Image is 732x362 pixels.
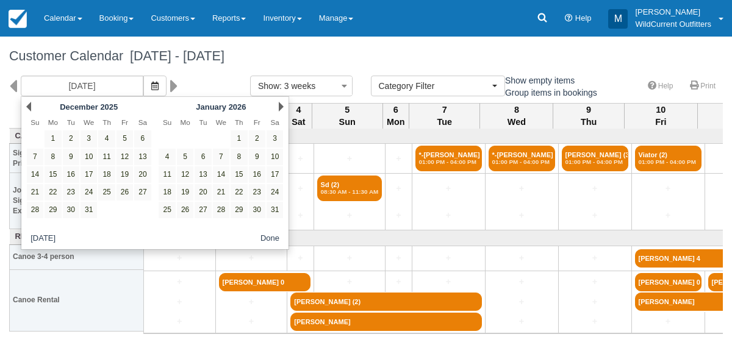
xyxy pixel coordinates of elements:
[195,184,211,201] a: 20
[249,130,265,147] a: 2
[10,244,144,269] th: Canoe 3-4 person
[45,130,61,147] a: 1
[254,118,260,126] span: Friday
[553,103,624,129] th: 9 Thu
[317,209,382,222] a: +
[63,130,79,147] a: 2
[492,158,551,166] em: 01:00 PM - 04:00 PM
[81,184,97,201] a: 24
[27,166,43,183] a: 14
[491,88,607,96] span: Group items in bookings
[177,184,193,201] a: 19
[608,9,628,29] div: M
[98,166,115,183] a: 18
[562,275,628,288] a: +
[635,6,711,18] p: [PERSON_NAME]
[250,76,353,96] button: Show: 3 weeks
[371,76,505,96] button: Category Filter
[389,152,408,165] a: +
[419,158,478,166] em: 01:00 PM - 04:00 PM
[290,313,481,331] a: [PERSON_NAME]
[317,275,382,288] a: +
[267,130,283,147] a: 3
[216,118,226,126] span: Wednesday
[635,315,701,328] a: +
[229,102,246,112] span: 2026
[163,118,171,126] span: Sunday
[267,202,283,218] a: 31
[195,202,211,218] a: 27
[562,209,628,222] a: +
[45,149,61,165] a: 8
[117,184,133,201] a: 26
[26,231,60,246] button: [DATE]
[290,209,310,222] a: +
[177,202,193,218] a: 26
[491,71,583,90] label: Show empty items
[415,146,482,171] a: *-[PERSON_NAME] (7)01:00 PM - 04:00 PM
[256,231,284,246] button: Done
[249,149,265,165] a: 9
[491,76,584,84] span: Show empty items
[415,209,482,222] a: +
[13,231,141,243] a: Rentals (8)
[27,202,43,218] a: 28
[159,149,175,165] a: 4
[196,102,226,112] span: January
[279,102,284,112] a: Next
[117,130,133,147] a: 5
[285,103,312,129] th: 4 Sat
[147,275,212,288] a: +
[63,149,79,165] a: 9
[10,144,144,173] th: Signature Canoe Experience- Private
[26,102,31,112] a: Prev
[231,166,247,183] a: 15
[134,184,151,201] a: 27
[213,149,229,165] a: 7
[290,182,310,195] a: +
[213,202,229,218] a: 28
[409,103,479,129] th: 7 Tue
[195,149,211,165] a: 6
[231,130,247,147] a: 1
[45,202,61,218] a: 29
[63,184,79,201] a: 23
[415,182,482,195] a: +
[562,252,628,264] a: +
[382,103,409,129] th: 6 Mon
[98,130,115,147] a: 4
[98,184,115,201] a: 25
[249,202,265,218] a: 30
[147,315,212,328] a: +
[219,273,310,291] a: [PERSON_NAME] 0
[489,146,555,171] a: *-[PERSON_NAME] (2)01:00 PM - 04:00 PM
[267,184,283,201] a: 24
[48,118,58,126] span: Monday
[317,252,382,264] a: +
[219,315,284,328] a: +
[30,118,39,126] span: Sunday
[480,103,553,129] th: 8 Wed
[290,152,310,165] a: +
[81,202,97,218] a: 31
[562,182,628,195] a: +
[562,296,628,308] a: +
[117,149,133,165] a: 12
[67,118,75,126] span: Tuesday
[63,202,79,218] a: 30
[121,118,128,126] span: Friday
[249,166,265,183] a: 16
[100,102,118,112] span: 2025
[123,48,224,63] span: [DATE] - [DATE]
[27,184,43,201] a: 21
[235,118,243,126] span: Thursday
[635,146,701,171] a: Viator (2)01:00 PM - 04:00 PM
[379,80,489,92] span: Category Filter
[81,130,97,147] a: 3
[10,173,144,229] th: Join a Small Group for our Signature Guided Canoe Experiences
[562,146,628,171] a: [PERSON_NAME] (3)01:00 PM - 04:00 PM
[415,252,482,264] a: +
[639,158,698,166] em: 01:00 PM - 04:00 PM
[159,184,175,201] a: 18
[317,152,382,165] a: +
